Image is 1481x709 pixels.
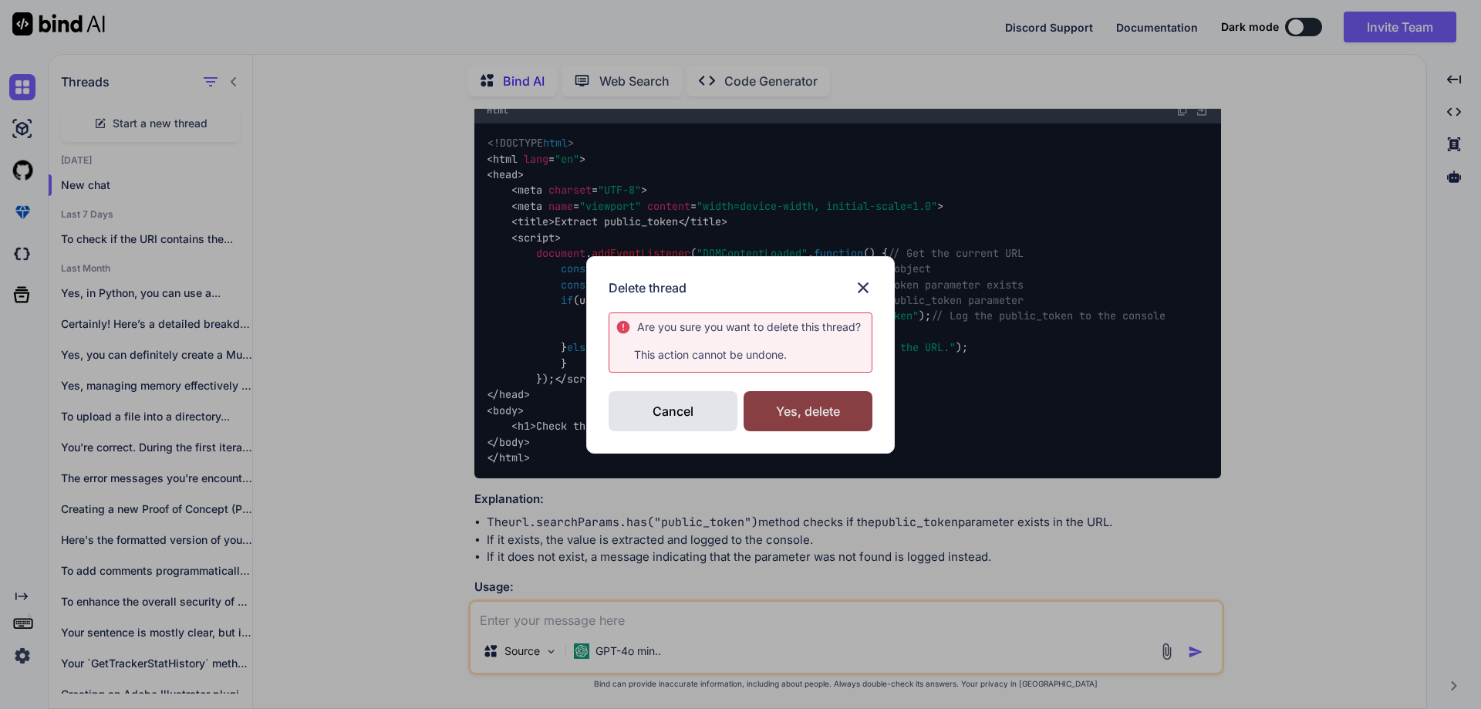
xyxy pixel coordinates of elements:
img: close [854,279,872,297]
span: thread [819,320,855,333]
p: This action cannot be undone. [616,347,872,363]
div: Are you sure you want to delete this ? [637,319,861,335]
div: Yes, delete [744,391,872,431]
div: Cancel [609,391,737,431]
h3: Delete thread [609,279,687,297]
